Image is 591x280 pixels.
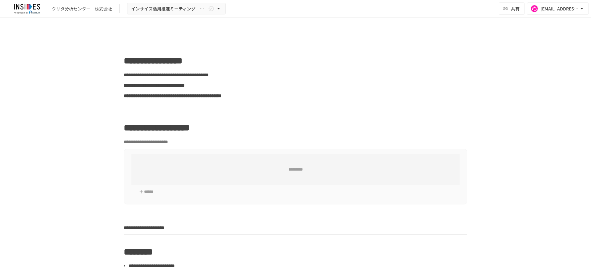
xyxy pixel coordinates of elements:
[127,3,226,15] button: インサイズ活用推進ミーティング ～2回目～
[131,5,207,13] span: インサイズ活用推進ミーティング ～2回目～
[541,5,579,13] div: [EMAIL_ADDRESS][DOMAIN_NAME]
[499,2,525,15] button: 共有
[7,4,47,14] img: JmGSPSkPjKwBq77AtHmwC7bJguQHJlCRQfAXtnx4WuV
[527,2,589,15] button: [EMAIL_ADDRESS][DOMAIN_NAME]
[52,6,112,12] div: クリタ分析センター 株式会社
[511,5,520,12] span: 共有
